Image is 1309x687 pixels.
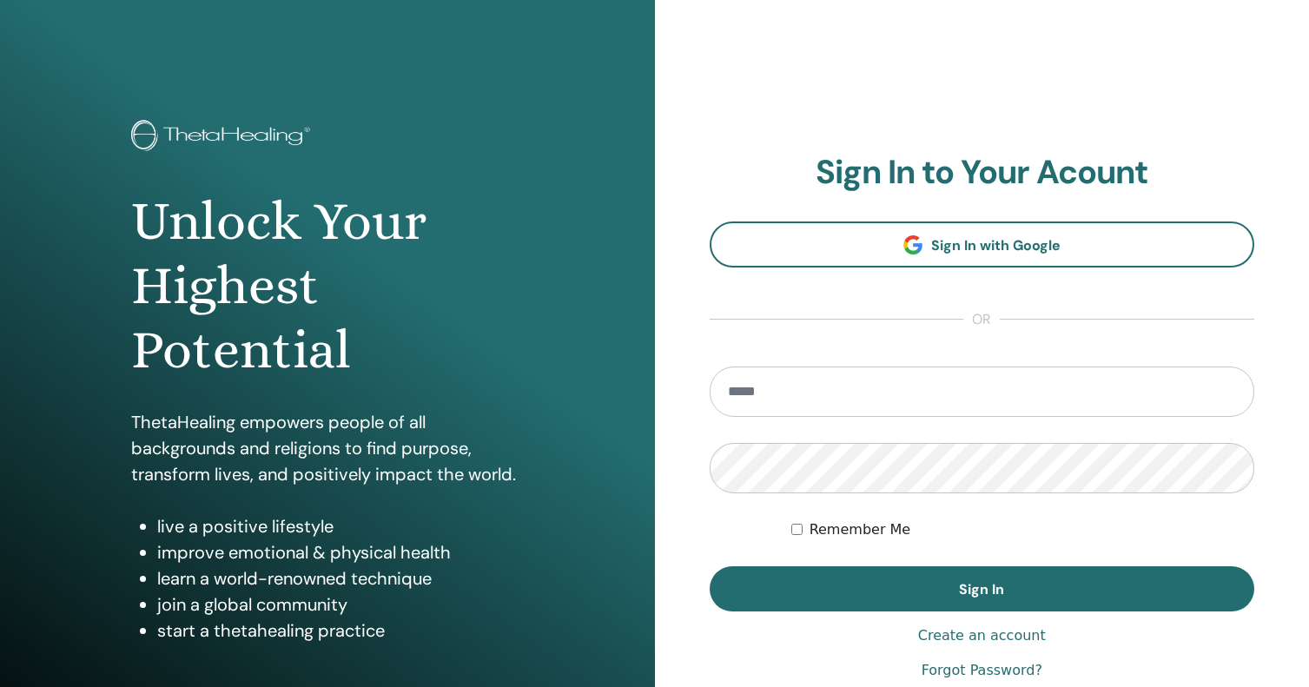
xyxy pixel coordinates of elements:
span: Sign In with Google [931,236,1061,254]
li: start a thetahealing practice [157,618,524,644]
button: Sign In [710,566,1255,611]
a: Create an account [918,625,1046,646]
div: Keep me authenticated indefinitely or until I manually logout [791,519,1254,540]
label: Remember Me [810,519,911,540]
li: improve emotional & physical health [157,539,524,565]
li: live a positive lifestyle [157,513,524,539]
p: ThetaHealing empowers people of all backgrounds and religions to find purpose, transform lives, a... [131,409,524,487]
span: or [963,309,1000,330]
a: Forgot Password? [922,660,1042,681]
span: Sign In [959,580,1004,598]
li: learn a world-renowned technique [157,565,524,591]
li: join a global community [157,591,524,618]
h2: Sign In to Your Acount [710,153,1255,193]
h1: Unlock Your Highest Potential [131,189,524,383]
a: Sign In with Google [710,221,1255,268]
